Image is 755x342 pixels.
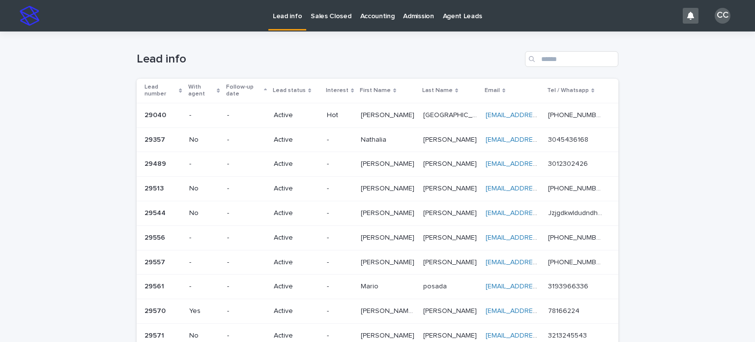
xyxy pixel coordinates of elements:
[486,332,597,339] a: [EMAIL_ADDRESS][DOMAIN_NAME]
[145,82,176,100] p: Lead number
[486,136,597,143] a: [EMAIL_ADDRESS][DOMAIN_NAME]
[227,111,266,120] p: -
[548,158,590,168] p: 3012302426
[189,234,219,242] p: -
[137,275,618,299] tr: 2956129561 --Active-MarioMario posadaposada [EMAIL_ADDRESS][DOMAIN_NAME] 31939663363193966336
[189,136,219,144] p: No
[20,6,39,26] img: stacker-logo-s-only.png
[423,280,449,291] p: posada
[189,209,219,218] p: No
[189,258,219,267] p: -
[145,232,167,242] p: 29556
[423,305,479,315] p: [PERSON_NAME]
[715,8,730,24] div: CC
[227,258,266,267] p: -
[145,330,166,340] p: 29571
[137,201,618,225] tr: 2954429544 No-Active-[PERSON_NAME][PERSON_NAME] [PERSON_NAME][PERSON_NAME] [EMAIL_ADDRESS][DOMAIN...
[145,158,168,168] p: 29489
[326,85,348,96] p: Interest
[486,283,597,290] a: [EMAIL_ADDRESS][DOMAIN_NAME]
[327,111,353,120] p: Hot
[188,82,215,100] p: With agent
[227,160,266,168] p: -
[145,109,168,120] p: 29040
[189,185,219,193] p: No
[327,136,353,144] p: -
[327,282,353,291] p: -
[274,136,319,144] p: Active
[361,256,416,267] p: [PERSON_NAME]
[227,209,266,218] p: -
[189,160,219,168] p: -
[137,177,618,201] tr: 2951329513 No-Active-[PERSON_NAME][PERSON_NAME] [PERSON_NAME][PERSON_NAME] [EMAIL_ADDRESS][DOMAIN...
[486,308,597,314] a: [EMAIL_ADDRESS][DOMAIN_NAME]
[137,103,618,127] tr: 2904029040 --ActiveHot[PERSON_NAME][PERSON_NAME] [GEOGRAPHIC_DATA][GEOGRAPHIC_DATA] [EMAIL_ADDRES...
[422,85,453,96] p: Last Name
[145,183,166,193] p: 29513
[137,299,618,324] tr: 2957029570 Yes-Active-[PERSON_NAME] [PERSON_NAME][PERSON_NAME] [PERSON_NAME] [PERSON_NAME][PERSON...
[548,280,590,291] p: 3193966336
[423,207,479,218] p: Gonzalez velasquez
[360,85,391,96] p: First Name
[274,307,319,315] p: Active
[137,250,618,275] tr: 2955729557 --Active-[PERSON_NAME][PERSON_NAME] [PERSON_NAME][PERSON_NAME] [EMAIL_ADDRESS][DOMAIN_...
[274,332,319,340] p: Active
[327,307,353,315] p: -
[423,330,479,340] p: [PERSON_NAME]
[361,330,416,340] p: [PERSON_NAME]
[327,234,353,242] p: -
[327,332,353,340] p: -
[189,282,219,291] p: -
[227,185,266,193] p: -
[137,152,618,177] tr: 2948929489 --Active-[PERSON_NAME][PERSON_NAME] [PERSON_NAME][PERSON_NAME] [EMAIL_ADDRESS][DOMAIN_...
[486,112,597,119] a: [EMAIL_ADDRESS][DOMAIN_NAME]
[137,52,521,66] h1: Lead info
[274,282,319,291] p: Active
[226,82,261,100] p: Follow-up date
[227,234,266,242] p: -
[548,330,589,340] p: 3213245543
[274,234,319,242] p: Active
[361,158,416,168] p: [PERSON_NAME]
[145,280,166,291] p: 29561
[485,85,500,96] p: Email
[145,305,168,315] p: 29570
[548,232,605,242] p: +55 47 996385889
[548,207,605,218] p: Jzjgdkwldudndhsbf
[548,134,590,144] p: 3045436168
[273,85,306,96] p: Lead status
[361,305,417,315] p: MARIA FERNANDA
[361,207,416,218] p: [PERSON_NAME]
[486,210,597,217] a: [EMAIL_ADDRESS][DOMAIN_NAME]
[274,185,319,193] p: Active
[423,158,479,168] p: [PERSON_NAME]
[274,160,319,168] p: Active
[274,258,319,267] p: Active
[274,209,319,218] p: Active
[548,109,605,120] p: +57 320 885 8934
[361,109,416,120] p: [PERSON_NAME]
[189,111,219,120] p: -
[423,183,479,193] p: [PERSON_NAME]
[486,234,597,241] a: [EMAIL_ADDRESS][DOMAIN_NAME]
[361,134,388,144] p: Nathalia
[486,160,597,167] a: [EMAIL_ADDRESS][DOMAIN_NAME]
[423,109,480,120] p: [GEOGRAPHIC_DATA]
[145,134,167,144] p: 29357
[486,185,597,192] a: [EMAIL_ADDRESS][DOMAIN_NAME]
[327,185,353,193] p: -
[327,209,353,218] p: -
[361,232,416,242] p: [PERSON_NAME]
[423,256,479,267] p: [PERSON_NAME]
[227,282,266,291] p: -
[548,305,581,315] p: 78166224
[486,259,597,266] a: [EMAIL_ADDRESS][DOMAIN_NAME]
[423,232,479,242] p: [PERSON_NAME]
[227,307,266,315] p: -
[227,332,266,340] p: -
[525,51,618,67] input: Search
[548,183,605,193] p: [PHONE_NUMBER]
[189,307,219,315] p: Yes
[423,134,479,144] p: [PERSON_NAME]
